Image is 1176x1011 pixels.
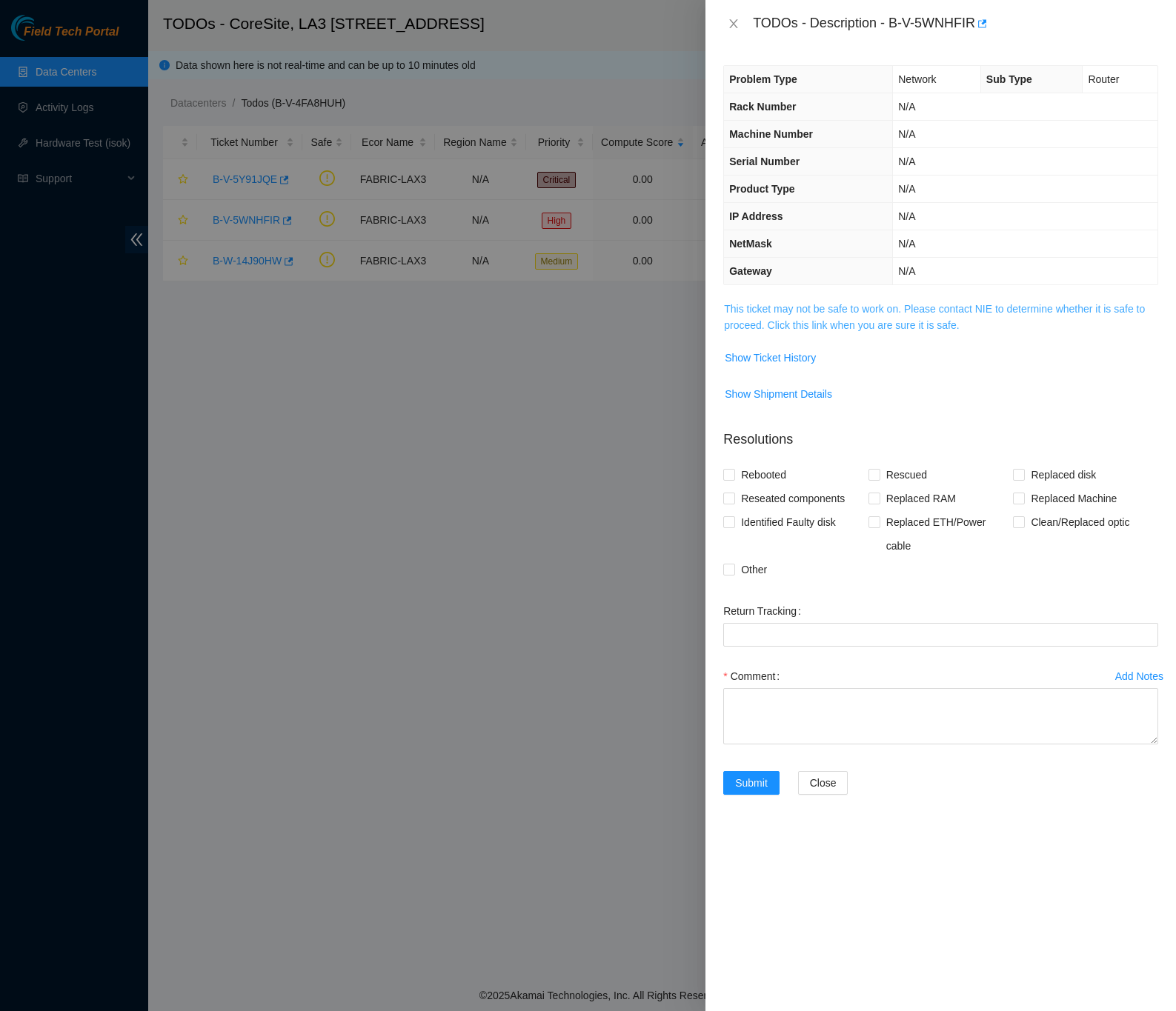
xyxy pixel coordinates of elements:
span: Replaced RAM [880,487,962,510]
span: Rescued [880,463,933,487]
span: Identified Faulty disk [735,510,842,534]
button: Show Ticket History [724,346,817,370]
span: Problem Type [729,73,797,85]
span: NetMask [729,238,772,250]
span: Network [898,73,936,85]
p: Resolutions [723,418,1158,450]
span: close [728,18,740,30]
span: N/A [898,238,915,250]
span: Show Ticket History [725,350,816,366]
textarea: Comment [723,688,1158,744]
span: Submit [735,775,768,791]
button: Add Notes [1114,664,1164,688]
label: Comment [723,664,785,688]
input: Return Tracking [723,623,1158,647]
span: Product Type [729,183,794,195]
button: Close [798,771,848,795]
span: N/A [898,128,915,140]
span: Reseated components [735,487,851,510]
span: Other [735,558,773,581]
button: Submit [723,771,780,795]
label: Return Tracking [723,599,807,623]
span: Machine Number [729,128,813,140]
a: This ticket may not be safe to work on. Please contact NIE to determine whether it is safe to pro... [724,303,1145,331]
span: Serial Number [729,156,800,167]
span: IP Address [729,210,783,222]
span: Replaced disk [1025,463,1102,487]
div: Add Notes [1115,671,1163,681]
span: Rebooted [735,463,792,487]
button: Close [723,17,744,31]
span: Router [1088,73,1119,85]
span: N/A [898,156,915,167]
span: Rack Number [729,101,796,113]
span: N/A [898,183,915,195]
span: Clean/Replaced optic [1025,510,1135,534]
span: Replaced Machine [1025,487,1123,510]
span: Close [810,775,837,791]
span: Show Shipment Details [725,386,832,402]
span: Gateway [729,265,772,277]
span: N/A [898,101,915,113]
span: Replaced ETH/Power cable [880,510,1014,558]
div: TODOs - Description - B-V-5WNHFIR [753,12,1158,36]
span: Sub Type [986,73,1032,85]
span: N/A [898,210,915,222]
span: N/A [898,265,915,277]
button: Show Shipment Details [724,382,833,406]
